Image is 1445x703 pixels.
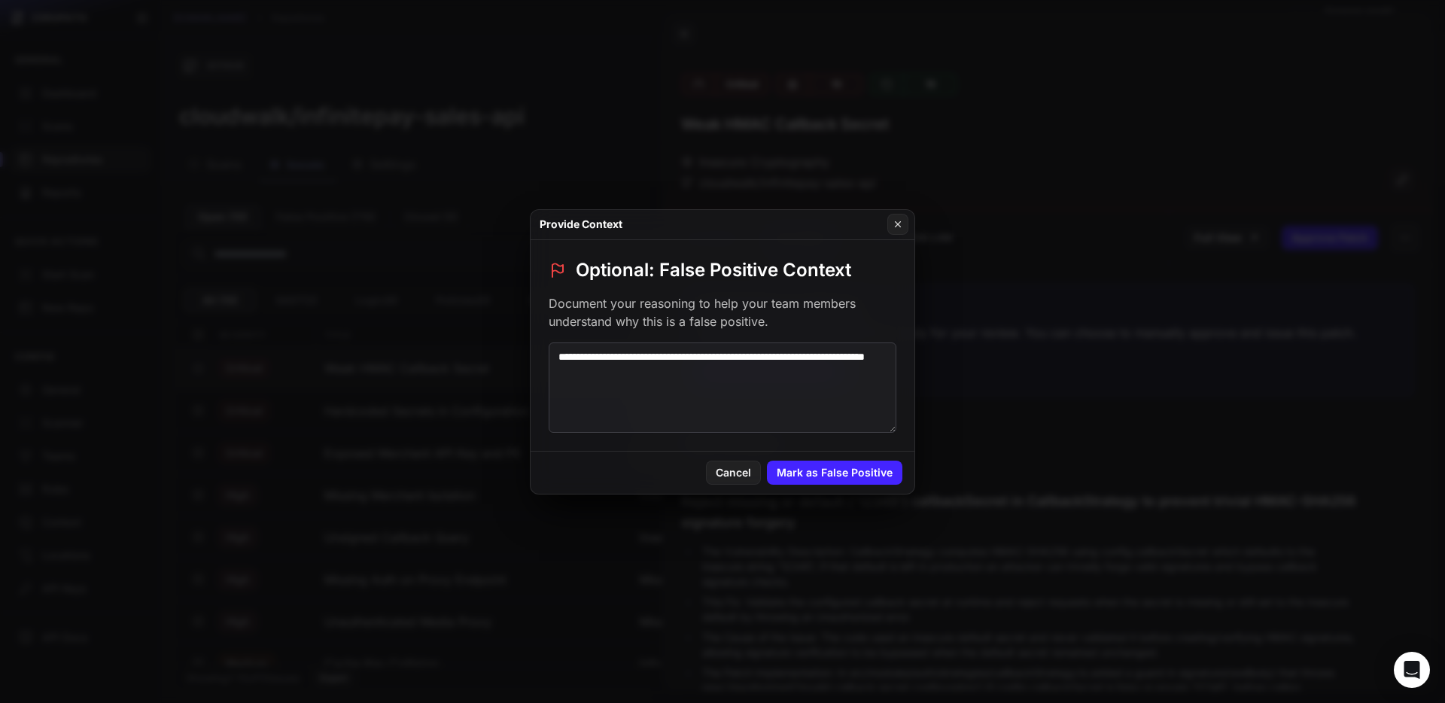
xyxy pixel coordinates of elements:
p: Document your reasoning to help your team members understand why this is a false positive. [549,294,896,330]
div: Open Intercom Messenger [1394,652,1430,688]
h4: Provide Context [540,217,622,232]
button: Cancel [706,461,761,485]
button: Mark as False Positive [767,461,902,485]
h1: Optional: False Positive Context [576,258,851,282]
